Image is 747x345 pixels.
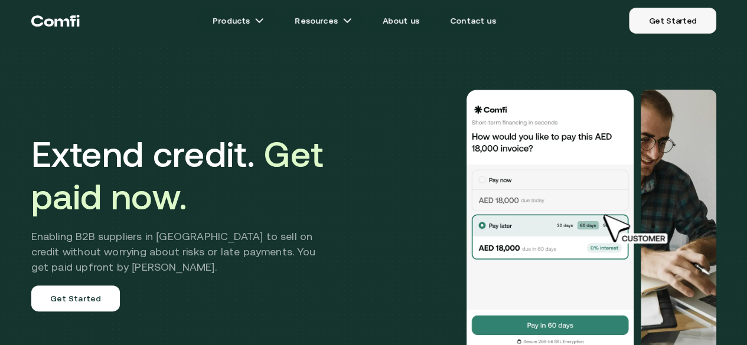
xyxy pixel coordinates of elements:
[629,8,716,34] a: Get Started
[342,16,352,25] img: arrow icons
[31,285,120,311] a: Get Started
[594,212,680,245] img: cursor
[31,3,80,38] a: Return to the top of the Comfi home page
[436,9,510,32] a: Contact us
[368,9,433,32] a: About us
[31,229,333,275] h2: Enabling B2B suppliers in [GEOGRAPHIC_DATA] to sell on credit without worrying about risks or lat...
[280,9,366,32] a: Resourcesarrow icons
[198,9,278,32] a: Productsarrow icons
[31,133,333,218] h1: Extend credit.
[255,16,264,25] img: arrow icons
